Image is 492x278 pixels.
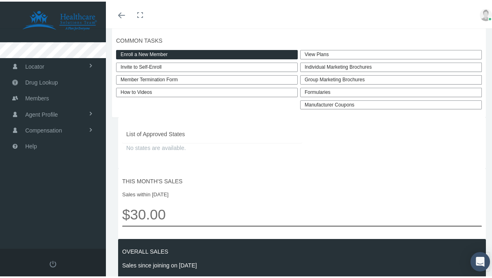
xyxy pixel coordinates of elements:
[25,73,58,89] span: Drug Lookup
[25,121,62,137] span: Compensation
[122,245,482,254] span: OVERALL SALES
[122,202,482,224] span: $30.00
[122,189,482,197] span: Sales within [DATE]
[116,35,482,43] span: COMMON TASKS
[300,48,482,58] a: View Plans
[300,99,482,108] a: Manufacturer Coupons
[122,259,482,268] span: Sales since joining on [DATE]
[300,86,482,96] div: Formularies
[25,89,49,104] span: Members
[126,128,298,137] span: List of Approved States
[470,250,490,270] div: Open Intercom Messenger
[25,105,58,121] span: Agent Profile
[116,74,298,83] a: Member Termination Form
[116,48,298,58] a: Enroll a New Member
[11,9,108,29] img: HEALTHCARE SOLUTIONS TEAM, LLC
[25,137,37,152] span: Help
[25,57,44,73] span: Locator
[122,175,482,184] span: THIS MONTH'S SALES
[480,7,492,20] img: user-placeholder.jpg
[300,61,482,70] div: Individual Marketing Brochures
[116,61,298,70] a: Invite to Self-Enroll
[126,142,298,151] span: No states are available.
[300,74,482,83] div: Group Marketing Brochures
[116,86,298,96] a: How to Videos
